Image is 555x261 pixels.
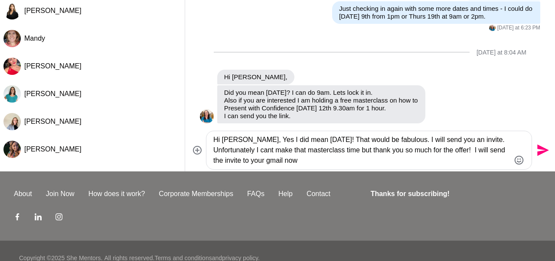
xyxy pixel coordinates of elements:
[3,58,21,75] div: Holly
[35,213,42,223] a: LinkedIn
[477,49,526,56] div: [DATE] at 8:04 AM
[24,62,82,70] span: [PERSON_NAME]
[39,189,82,199] a: Join Now
[24,7,82,14] span: [PERSON_NAME]
[497,25,540,32] time: 2025-09-01T08:23:26.045Z
[300,189,337,199] a: Contact
[240,189,271,199] a: FAQs
[3,113,21,130] div: Sarah Howell
[339,5,533,20] p: Just checking in again with some more dates and times - I could do [DATE] 9th from 1pm or Thurs 1...
[14,213,21,223] a: Facebook
[3,58,21,75] img: H
[200,110,214,123] div: Jennifer Natale
[532,141,552,160] button: Send
[24,35,45,42] span: Mandy
[271,189,300,199] a: Help
[152,189,240,199] a: Corporate Memberships
[3,141,21,158] div: Natalie Arambasic
[24,90,82,97] span: [PERSON_NAME]
[224,73,287,81] p: Hi [PERSON_NAME],
[224,89,418,120] p: Did you mean [DATE]? I can do 9am. Lets lock it in. Also if you are interested I am holding a fre...
[489,25,496,31] div: Jennifer Natale
[489,25,496,31] img: J
[3,2,21,19] div: Katie Carles
[24,145,82,153] span: [PERSON_NAME]
[82,189,152,199] a: How does it work?
[7,189,39,199] a: About
[3,85,21,103] div: Michelle Hearne
[3,30,21,47] img: M
[3,2,21,19] img: K
[3,113,21,130] img: S
[3,141,21,158] img: N
[3,85,21,103] img: M
[200,110,214,123] img: J
[514,155,524,165] button: Emoji picker
[213,135,510,166] textarea: Type your message
[3,30,21,47] div: Mandy
[55,213,62,223] a: Instagram
[24,118,82,125] span: [PERSON_NAME]
[371,189,536,199] h4: Thanks for subscribing!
